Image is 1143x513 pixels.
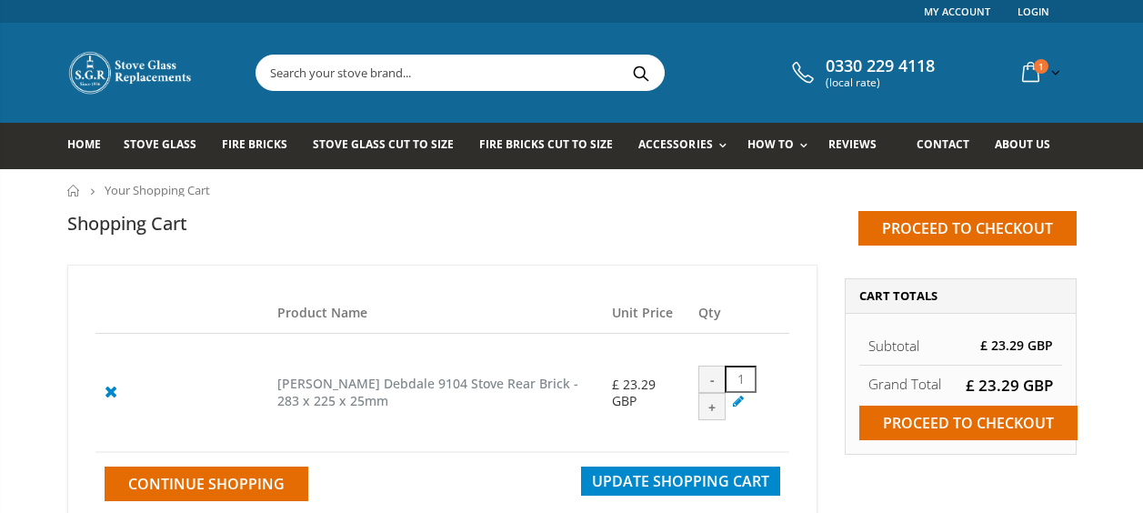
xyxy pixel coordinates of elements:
a: Home [67,123,115,169]
span: Stove Glass Cut To Size [313,136,454,152]
a: Stove Glass [124,123,210,169]
span: How To [747,136,794,152]
span: Subtotal [868,337,919,355]
a: Stove Glass Cut To Size [313,123,467,169]
a: Fire Bricks Cut To Size [479,123,627,169]
span: Home [67,136,101,152]
div: - [698,366,726,393]
span: About us [995,136,1050,152]
a: How To [747,123,817,169]
a: About us [995,123,1064,169]
span: £ 23.29 GBP [966,375,1053,396]
span: Continue Shopping [128,474,285,494]
span: 1 [1034,59,1048,74]
th: Unit Price [603,293,689,334]
button: Search [621,55,662,90]
th: Product Name [268,293,603,334]
a: Contact [917,123,983,169]
span: (local rate) [826,76,935,89]
strong: Grand Total [868,375,941,393]
a: Fire Bricks [222,123,301,169]
th: Qty [689,293,788,334]
span: 0330 229 4118 [826,56,935,76]
input: Search your stove brand... [256,55,867,90]
span: Update Shopping Cart [592,471,769,491]
span: Reviews [828,136,877,152]
span: £ 23.29 GBP [612,376,656,409]
a: Continue Shopping [105,467,308,501]
h1: Shopping Cart [67,211,187,236]
a: [PERSON_NAME] Debdale 9104 Stove Rear Brick - 283 x 225 x 25mm [277,375,578,409]
span: Your Shopping Cart [105,182,210,198]
span: Accessories [638,136,712,152]
div: + [698,393,726,420]
a: Accessories [638,123,735,169]
span: Contact [917,136,969,152]
input: Proceed to checkout [859,406,1078,440]
span: Stove Glass [124,136,196,152]
a: 1 [1015,55,1064,90]
span: Fire Bricks [222,136,287,152]
a: Home [67,185,81,196]
span: Cart Totals [859,287,937,304]
img: Stove Glass Replacement [67,50,195,96]
span: Fire Bricks Cut To Size [479,136,613,152]
input: Proceed to checkout [858,211,1077,246]
span: £ 23.29 GBP [980,337,1053,354]
button: Update Shopping Cart [581,467,780,496]
a: Reviews [828,123,890,169]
